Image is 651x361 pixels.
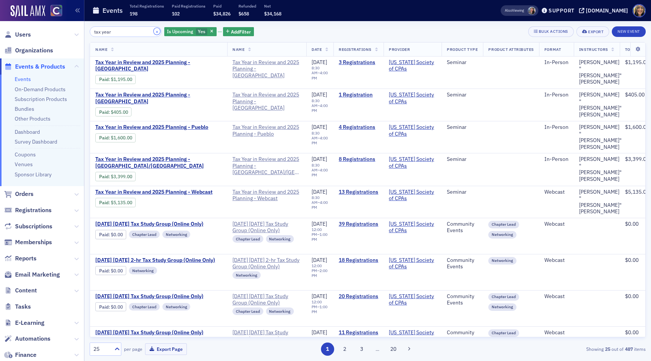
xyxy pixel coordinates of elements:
span: Reports [15,254,37,263]
div: Webcast [544,257,568,264]
span: $0.00 [625,293,639,300]
span: : [99,174,111,179]
a: Coupons [15,151,36,158]
a: [US_STATE] Society of CPAs [389,156,436,169]
span: $0.00 [111,232,123,237]
a: On-Demand Products [15,86,66,93]
span: Users [15,31,31,39]
a: Other Products [15,115,50,122]
div: Community Events [447,257,478,270]
span: Colorado Society of CPAs [389,124,436,137]
button: [DOMAIN_NAME] [579,8,631,13]
a: [DATE] [DATE] Tax Study Group (Online Only) [232,221,301,234]
div: Paid: 13 - $513500 [95,198,136,207]
input: Search… [90,26,162,37]
span: Orders [15,190,34,198]
span: Format [544,47,561,52]
span: Automations [15,335,50,343]
a: [DATE] [DATE] Tax Study Group (Online Only) [95,221,222,228]
span: $1,600.00 [625,124,649,130]
a: Dashboard [15,128,40,135]
span: 102 [172,11,180,17]
div: – [312,336,328,350]
a: [PERSON_NAME] "[PERSON_NAME]" [PERSON_NAME] [579,59,622,86]
a: [DATE] [DATE] Tax Study Group (Online Only) [232,329,301,343]
span: Colorado Society of CPAs [389,329,436,343]
div: Chapter Lead [488,221,519,228]
div: Networking [266,235,294,243]
a: Tax Year in Review and 2025 Planning - [GEOGRAPHIC_DATA] [232,92,301,112]
a: [US_STATE] Society of CPAs [389,124,436,137]
a: Users [4,31,31,39]
div: Networking [488,257,517,265]
time: 8:30 AM [312,195,319,205]
a: Tax Year in Review and 2025 Planning - [GEOGRAPHIC_DATA] [232,59,301,79]
span: $658 [238,11,249,17]
a: Content [4,286,37,295]
a: Paid [99,268,108,274]
span: Colorado Society of CPAs [389,221,436,234]
time: 4:00 PM [312,135,328,145]
div: Support [549,7,575,14]
span: Product Attributes [488,47,533,52]
img: SailAMX [11,5,45,17]
div: 25 [93,345,110,353]
span: Tax Year in Review and 2025 Planning - Glenwood Springs [95,59,222,72]
a: Subscriptions [4,222,52,231]
div: Webcast [544,221,568,228]
span: E-Learning [15,319,44,327]
span: [DATE] [312,91,327,98]
p: Paid [213,3,231,9]
a: Orders [4,190,34,198]
time: 8:30 AM [312,65,319,75]
div: Showing out of items [466,346,646,352]
span: Email Marketing [15,271,60,279]
div: – [312,195,328,210]
a: Tax Year in Review and 2025 Planning - Webcast [232,189,301,202]
div: Paid: 1 - $40500 [95,107,131,116]
div: Networking [162,231,191,238]
div: – [312,66,328,80]
span: Tax Year in Review and 2025 Planning - Pueblo [232,124,301,137]
a: [US_STATE] Society of CPAs [389,92,436,105]
div: Chapter Lead [129,303,160,311]
button: 20 [387,343,400,356]
a: [PERSON_NAME] "[PERSON_NAME]" [PERSON_NAME] [579,156,622,182]
a: Survey Dashboard [15,138,57,145]
div: Networking [488,231,517,239]
span: October 2025 Wednesday Tax Study Group (Online Only) [95,221,222,228]
span: Colorado Society of CPAs [389,293,436,306]
span: : [99,200,111,205]
button: × [154,28,160,35]
a: Paid [99,135,108,141]
a: [DATE] [DATE] Tax Study Group (Online Only) [95,293,222,300]
div: [PERSON_NAME] "[PERSON_NAME]" [PERSON_NAME] [579,92,622,118]
div: Networking [129,267,157,274]
button: Export [576,26,609,37]
a: 4 Registrations [339,124,378,131]
div: Also [505,8,512,13]
time: 2:00 PM [312,268,327,278]
a: Events & Products [4,63,65,71]
span: : [99,232,111,237]
time: 12:00 PM [312,335,322,346]
a: 1 Registration [339,92,378,98]
time: 4:00 PM [312,200,328,210]
span: $0.00 [625,257,639,263]
span: Subscriptions [15,222,52,231]
a: Tax Year in Review and 2025 Planning - Webcast [95,189,222,196]
span: Events & Products [15,63,65,71]
div: [DOMAIN_NAME] [586,7,628,14]
time: 8:30 AM [312,130,319,141]
span: $1,600.00 [111,135,132,141]
span: : [99,304,111,310]
span: [DATE] [312,156,327,162]
div: Webcast [544,329,568,336]
div: Paid: 39 - $0 [95,230,126,239]
span: … [372,346,383,352]
span: $3,399.00 [111,174,132,179]
div: Community Events [447,221,478,234]
time: 12:00 PM [312,263,322,273]
div: Paid: 3 - $119500 [95,75,136,84]
span: 198 [130,11,138,17]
